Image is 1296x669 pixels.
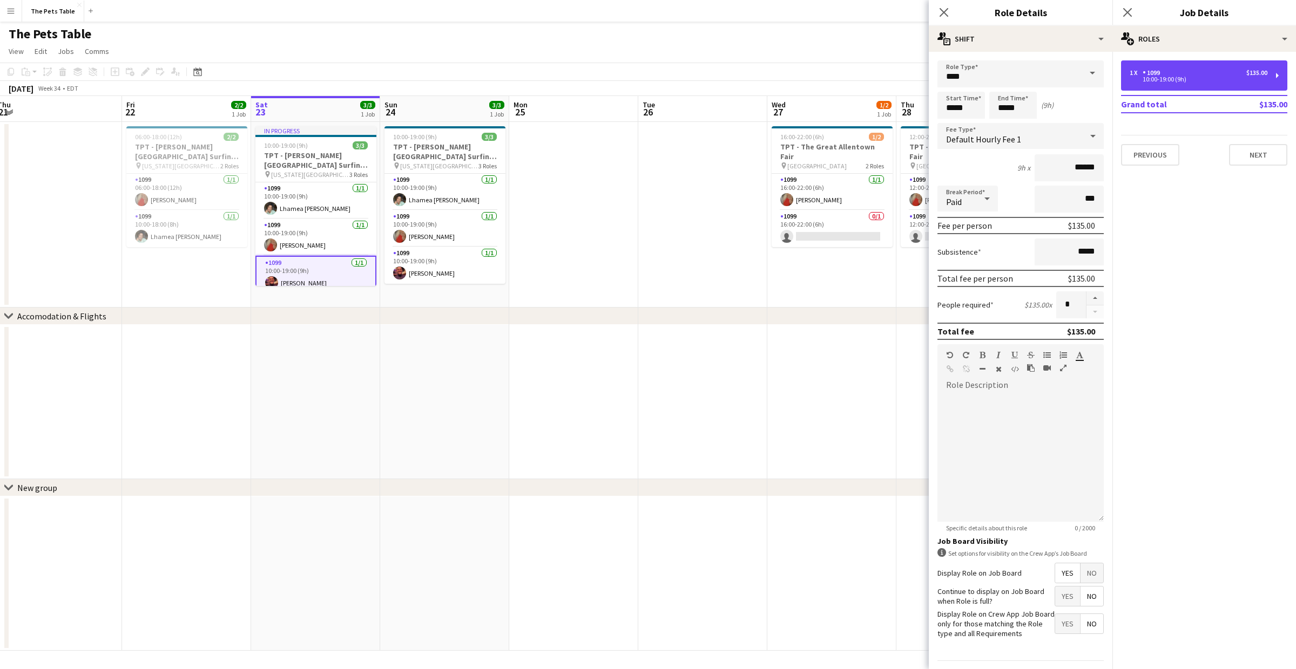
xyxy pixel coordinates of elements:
label: Display Role on Crew App Job Board only for those matching the Role type and all Requirements [937,609,1055,639]
div: 9h x [1017,163,1030,173]
div: New group [17,482,57,493]
app-card-role: 10990/112:00-22:00 (10h) [901,210,1022,247]
div: Shift [929,26,1112,52]
span: Jobs [58,46,74,56]
span: Thu [901,100,914,110]
span: 06:00-18:00 (12h) [135,133,182,141]
span: Wed [772,100,786,110]
a: Edit [30,44,51,58]
span: No [1081,586,1103,606]
span: Yes [1055,563,1080,583]
app-job-card: 10:00-19:00 (9h)3/3TPT - [PERSON_NAME][GEOGRAPHIC_DATA] Surfing Championships [US_STATE][GEOGRAPH... [384,126,505,284]
span: 0 / 2000 [1066,524,1104,532]
h3: TPT - The Great Allentown Fair [772,142,893,161]
span: 3 Roles [478,162,497,170]
div: 1 Job [361,110,375,118]
app-card-role: 10991/106:00-18:00 (12h)[PERSON_NAME] [126,174,247,210]
a: View [4,44,28,58]
span: 16:00-22:00 (6h) [780,133,824,141]
span: 3/3 [482,133,497,141]
div: $135.00 [1067,326,1095,337]
app-card-role: 10991/112:00-22:00 (10h)[PERSON_NAME] [901,174,1022,210]
span: Week 34 [36,84,63,92]
app-job-card: 12:00-22:00 (10h)1/2TPT - The Great Allentown Fair [GEOGRAPHIC_DATA]2 Roles10991/112:00-22:00 (10... [901,126,1022,247]
div: (9h) [1041,100,1054,110]
h3: TPT - [PERSON_NAME][GEOGRAPHIC_DATA] Surfing Championships [126,142,247,161]
span: Comms [85,46,109,56]
button: Next [1229,144,1287,166]
span: [US_STATE][GEOGRAPHIC_DATA] [271,170,349,179]
div: 1099 [1143,69,1164,77]
span: [GEOGRAPHIC_DATA] [787,162,847,170]
div: 16:00-22:00 (6h)1/2TPT - The Great Allentown Fair [GEOGRAPHIC_DATA]2 Roles10991/116:00-22:00 (6h)... [772,126,893,247]
button: Ordered List [1059,351,1067,359]
button: Unordered List [1043,351,1051,359]
button: Clear Formatting [995,365,1002,373]
div: Total fee per person [937,273,1013,284]
h3: TPT - The Great Allentown Fair [901,142,1022,161]
span: 25 [512,106,528,118]
app-card-role: 10990/116:00-22:00 (6h) [772,210,893,247]
h3: Job Board Visibility [937,536,1104,546]
app-card-role: 10991/116:00-22:00 (6h)[PERSON_NAME] [772,174,893,210]
span: [US_STATE][GEOGRAPHIC_DATA] [142,162,220,170]
app-job-card: 06:00-18:00 (12h)2/2TPT - [PERSON_NAME][GEOGRAPHIC_DATA] Surfing Championships [US_STATE][GEOGRAP... [126,126,247,247]
div: [DATE] [9,83,33,94]
button: Strikethrough [1027,351,1035,359]
div: 10:00-19:00 (9h) [1130,77,1267,82]
span: Fri [126,100,135,110]
span: 2 Roles [220,162,239,170]
span: Yes [1055,614,1080,633]
div: $135.00 [1068,220,1095,231]
div: 1 Job [490,110,504,118]
button: HTML Code [1011,365,1018,373]
button: Previous [1121,144,1179,166]
span: 24 [383,106,397,118]
span: Paid [946,196,962,207]
div: 1 Job [877,110,891,118]
app-card-role: 10991/110:00-19:00 (9h)Lhamea [PERSON_NAME] [255,182,376,219]
div: Fee per person [937,220,992,231]
button: Redo [962,351,970,359]
span: 2/2 [224,133,239,141]
span: 2/2 [231,101,246,109]
span: Sat [255,100,268,110]
span: Tue [643,100,655,110]
h3: Role Details [929,5,1112,19]
h3: TPT - [PERSON_NAME][GEOGRAPHIC_DATA] Surfing Championships [255,151,376,170]
app-card-role: 10991/110:00-19:00 (9h)[PERSON_NAME] [384,210,505,247]
h3: TPT - [PERSON_NAME][GEOGRAPHIC_DATA] Surfing Championships [384,142,505,161]
div: Roles [1112,26,1296,52]
span: 10:00-19:00 (9h) [393,133,437,141]
span: Edit [35,46,47,56]
h1: The Pets Table [9,26,91,42]
app-card-role: 10991/110:00-19:00 (9h)[PERSON_NAME] [384,247,505,284]
span: Sun [384,100,397,110]
app-job-card: In progress10:00-19:00 (9h)3/3TPT - [PERSON_NAME][GEOGRAPHIC_DATA] Surfing Championships [US_STAT... [255,126,376,286]
label: Display Role on Job Board [937,568,1022,578]
button: Fullscreen [1059,364,1067,372]
span: 12:00-22:00 (10h) [909,133,956,141]
button: Horizontal Line [978,365,986,373]
button: Increase [1086,291,1104,305]
span: [GEOGRAPHIC_DATA] [916,162,976,170]
div: EDT [67,84,78,92]
button: Undo [946,351,954,359]
label: People required [937,300,994,310]
td: $135.00 [1224,95,1287,113]
button: Bold [978,351,986,359]
app-card-role: 10991/110:00-19:00 (9h)[PERSON_NAME] [255,219,376,256]
td: Grand total [1121,95,1224,113]
span: Default Hourly Fee 1 [946,134,1021,145]
app-card-role: 10991/110:00-19:00 (9h)[PERSON_NAME] [255,256,376,295]
span: Mon [514,100,528,110]
span: 3/3 [489,101,504,109]
button: Underline [1011,351,1018,359]
h3: Job Details [1112,5,1296,19]
span: 1/2 [876,101,892,109]
span: 10:00-19:00 (9h) [264,141,308,149]
div: $135.00 [1246,69,1267,77]
a: Jobs [53,44,78,58]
